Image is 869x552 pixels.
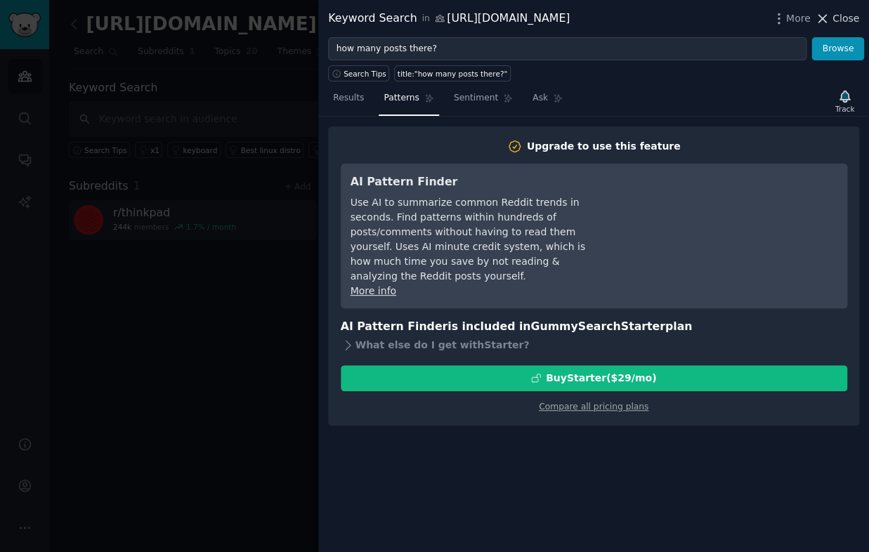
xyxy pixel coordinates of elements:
button: More [771,11,811,26]
h3: AI Pattern Finder is included in plan [341,318,847,336]
button: Browse [811,37,864,61]
h3: AI Pattern Finder [351,173,607,191]
a: More info [351,285,396,296]
span: Patterns [384,92,419,105]
a: Results [328,87,369,116]
a: title:"how many posts there?" [394,65,510,81]
div: Buy Starter ($ 29 /mo ) [546,371,656,386]
span: Search Tips [344,69,386,79]
div: Upgrade to use this feature [527,139,681,154]
iframe: YouTube video player [627,173,837,279]
a: Patterns [379,87,438,116]
a: Compare all pricing plans [539,402,648,412]
a: Ask [528,87,568,116]
div: Track [835,104,854,114]
a: Sentiment [449,87,518,116]
span: GummySearch Starter [530,320,665,333]
div: Use AI to summarize common Reddit trends in seconds. Find patterns within hundreds of posts/comme... [351,195,607,284]
div: What else do I get with Starter ? [341,336,847,355]
input: Try a keyword related to your business [328,37,806,61]
div: title:"how many posts there?" [398,69,507,79]
button: Close [815,11,859,26]
div: Keyword Search [URL][DOMAIN_NAME] [328,10,570,27]
span: in [422,13,429,25]
span: Ask [532,92,548,105]
span: Close [832,11,859,26]
span: Sentiment [454,92,498,105]
button: Search Tips [328,65,389,81]
button: BuyStarter($29/mo) [341,365,847,391]
span: More [786,11,811,26]
button: Track [830,86,859,116]
span: Results [333,92,364,105]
